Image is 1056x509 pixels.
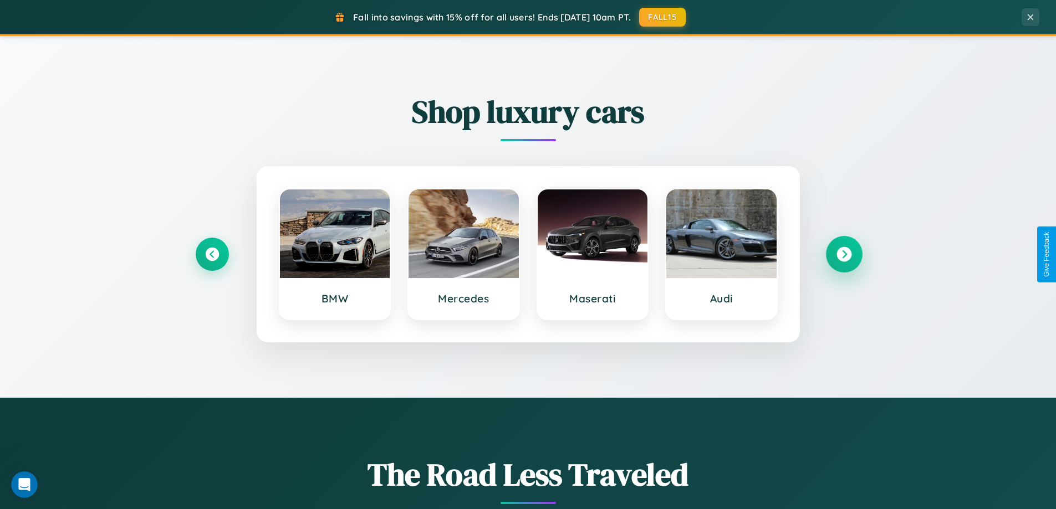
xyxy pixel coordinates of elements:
[196,90,861,133] h2: Shop luxury cars
[353,12,631,23] span: Fall into savings with 15% off for all users! Ends [DATE] 10am PT.
[639,8,686,27] button: FALL15
[291,292,379,305] h3: BMW
[1043,232,1050,277] div: Give Feedback
[11,471,38,498] iframe: Intercom live chat
[196,453,861,496] h1: The Road Less Traveled
[549,292,637,305] h3: Maserati
[420,292,508,305] h3: Mercedes
[677,292,766,305] h3: Audi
